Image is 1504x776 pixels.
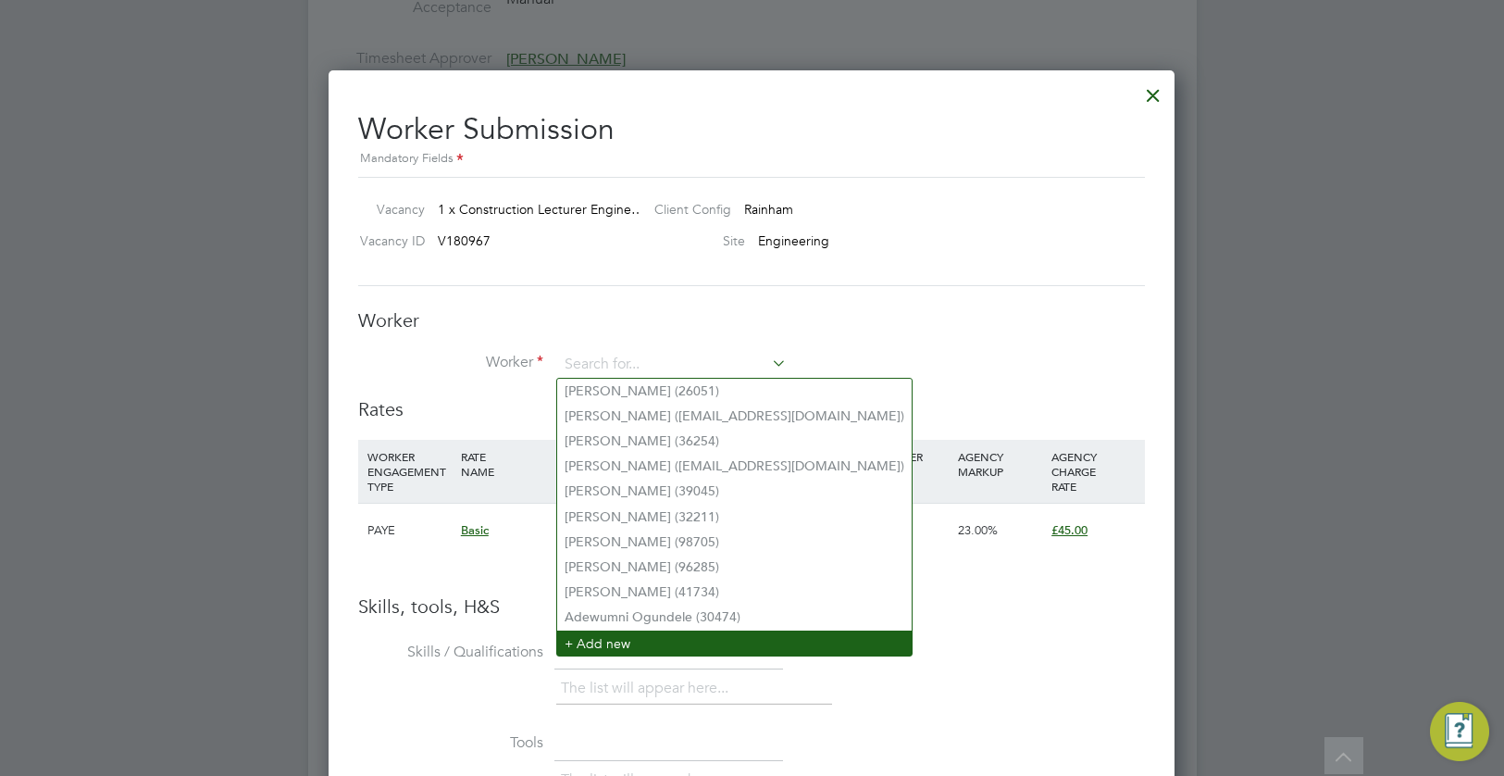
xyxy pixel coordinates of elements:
span: V180967 [438,232,491,249]
li: [PERSON_NAME] (98705) [557,530,912,555]
li: [PERSON_NAME] ([EMAIL_ADDRESS][DOMAIN_NAME]) [557,454,912,479]
li: [PERSON_NAME] (96285) [557,555,912,580]
li: [PERSON_NAME] (36254) [557,429,912,454]
span: Basic [461,522,489,538]
button: Engage Resource Center [1430,702,1489,761]
span: £45.00 [1051,522,1088,538]
label: Skills / Qualifications [358,643,543,662]
span: 1 x Construction Lecturer Engine… [438,201,644,218]
input: Search for... [558,351,787,379]
label: Vacancy ID [351,232,425,249]
span: 23.00% [958,522,998,538]
div: AGENCY CHARGE RATE [1047,440,1140,503]
li: [PERSON_NAME] (32211) [557,505,912,530]
li: [PERSON_NAME] (41734) [557,580,912,605]
li: + Add new [557,631,912,656]
div: PAYE [363,504,456,557]
li: The list will appear here... [561,676,736,701]
li: [PERSON_NAME] ([EMAIL_ADDRESS][DOMAIN_NAME]) [557,404,912,429]
label: Vacancy [351,201,425,218]
label: Tools [358,733,543,753]
h2: Worker Submission [358,96,1145,169]
li: [PERSON_NAME] (39045) [557,479,912,504]
label: Worker [358,353,543,372]
span: Rainham [744,201,793,218]
div: Mandatory Fields [358,149,1145,169]
div: WORKER ENGAGEMENT TYPE [363,440,456,503]
div: RATE NAME [456,440,580,488]
h3: Skills, tools, H&S [358,595,1145,619]
label: Site [640,232,745,249]
h3: Worker [358,308,1145,332]
span: Engineering [758,232,829,249]
label: Client Config [640,201,731,218]
li: [PERSON_NAME] (26051) [557,379,912,404]
div: AGENCY MARKUP [953,440,1047,488]
li: Adewumni Ogundele (30474) [557,605,912,630]
h3: Rates [358,397,1145,421]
